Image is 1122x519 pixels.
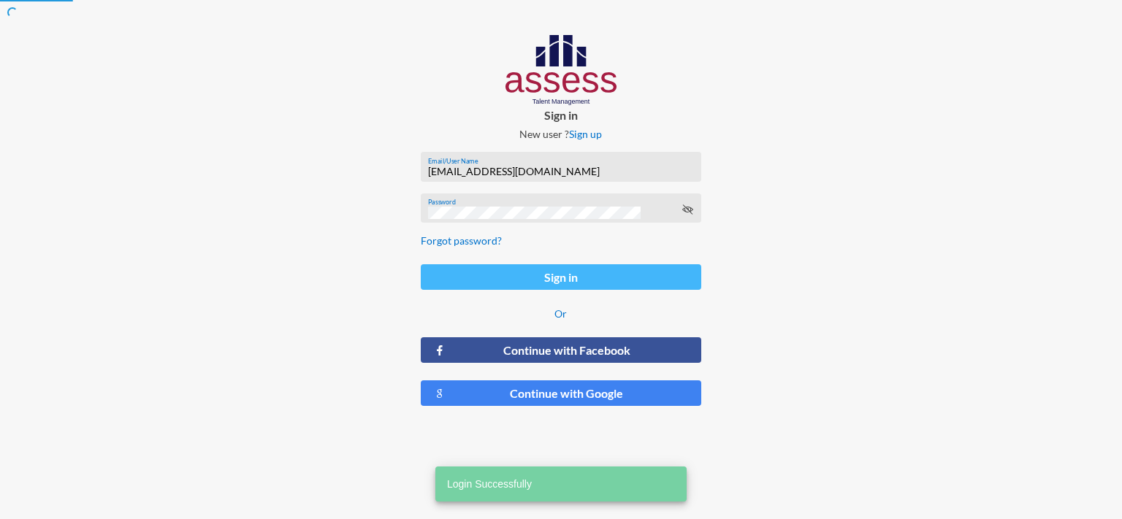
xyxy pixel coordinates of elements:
p: New user ? [409,128,713,140]
span: Login Successfully [447,477,532,491]
button: Continue with Facebook [421,337,701,363]
img: AssessLogoo.svg [505,35,617,105]
a: Forgot password? [421,234,502,247]
p: Or [421,307,701,320]
a: Sign up [569,128,602,140]
input: Email/User Name [428,166,693,177]
p: Sign in [409,108,713,122]
button: Continue with Google [421,380,701,406]
button: Sign in [421,264,701,290]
